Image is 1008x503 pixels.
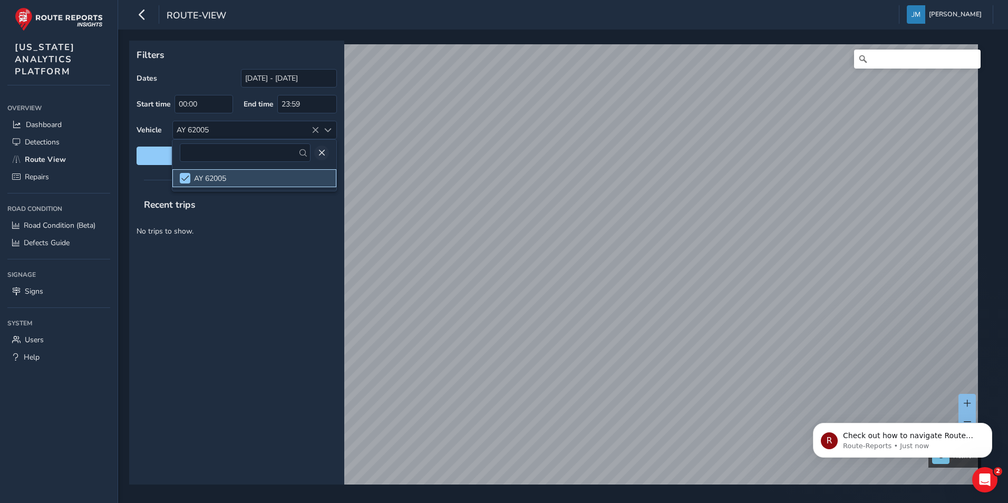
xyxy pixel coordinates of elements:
a: Signs [7,283,110,300]
a: Dashboard [7,116,110,133]
div: System [7,315,110,331]
span: [US_STATE] ANALYTICS PLATFORM [15,41,75,78]
label: Start time [137,99,171,109]
button: [PERSON_NAME] [907,5,985,24]
canvas: Map [133,44,978,497]
label: Vehicle [137,125,162,135]
p: No trips to show. [129,218,344,244]
div: Overview [7,100,110,116]
iframe: Intercom live chat [972,467,997,492]
a: Repairs [7,168,110,186]
iframe: Intercom notifications message [797,401,1008,475]
img: diamond-layout [907,5,925,24]
input: Search [854,50,981,69]
span: [PERSON_NAME] [929,5,982,24]
a: Users [7,331,110,349]
span: Defects Guide [24,238,70,248]
div: Signage [7,267,110,283]
span: Detections [25,137,60,147]
span: Reset filters [144,151,329,161]
img: rr logo [15,7,103,31]
span: Repairs [25,172,49,182]
div: Road Condition [7,201,110,217]
span: Road Condition (Beta) [24,220,95,230]
label: Dates [137,73,157,83]
span: 2 [994,467,1002,476]
span: Route View [25,154,66,165]
span: Recent trips [137,191,203,218]
a: Route View [7,151,110,168]
a: Road Condition (Beta) [7,217,110,234]
a: Detections [7,133,110,151]
span: Signs [25,286,43,296]
p: Filters [137,48,337,62]
span: AY 62005 [194,173,226,183]
button: Reset filters [137,147,337,165]
label: End time [244,99,274,109]
span: Users [25,335,44,345]
span: Help [24,352,40,362]
span: Dashboard [26,120,62,130]
a: Help [7,349,110,366]
button: Close [314,146,329,160]
a: Defects Guide [7,234,110,252]
span: route-view [167,9,226,24]
div: AY 62005 [173,121,319,139]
